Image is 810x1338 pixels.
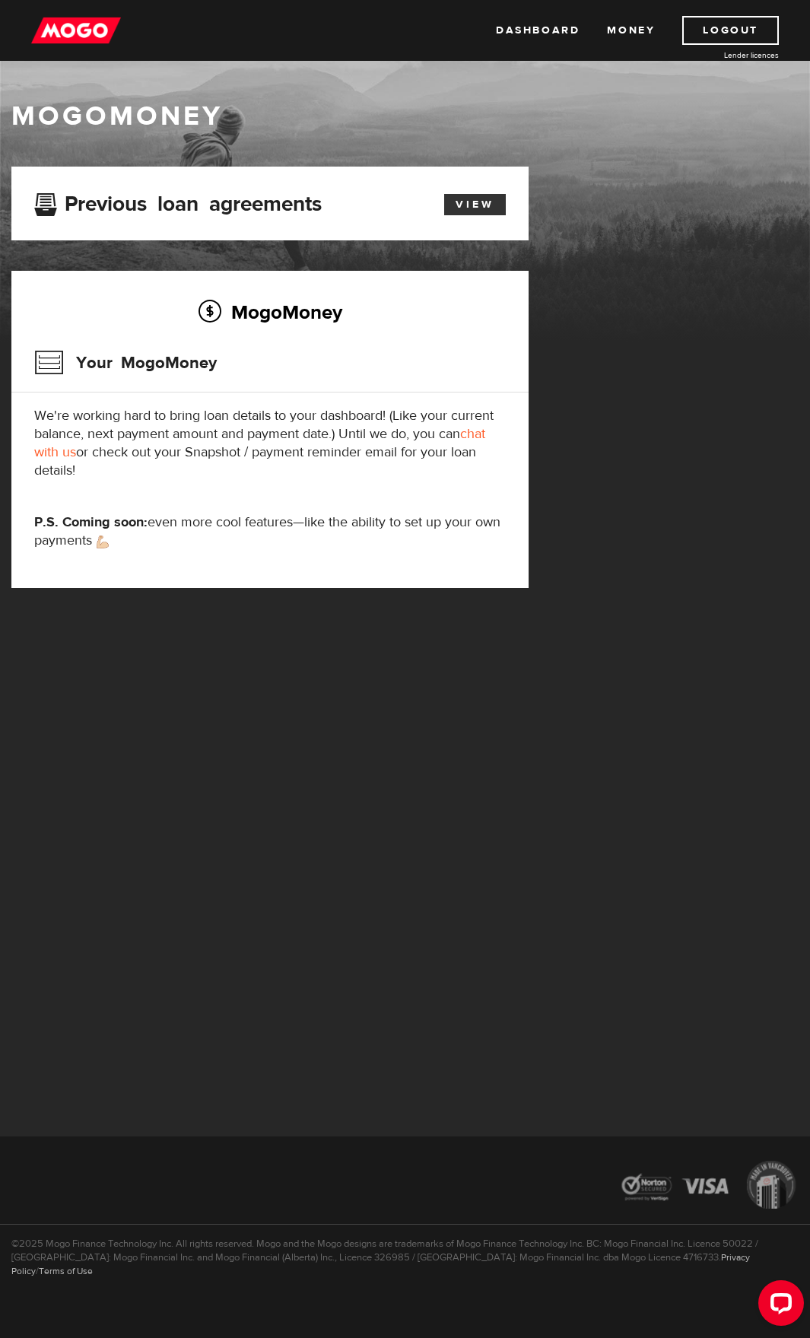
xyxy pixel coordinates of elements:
h1: MogoMoney [11,100,799,132]
h3: Your MogoMoney [34,343,217,383]
a: chat with us [34,425,485,461]
h2: MogoMoney [34,296,506,328]
p: We're working hard to bring loan details to your dashboard! (Like your current balance, next paym... [34,407,506,480]
img: strong arm emoji [97,536,109,548]
img: legal-icons-92a2ffecb4d32d839781d1b4e4802d7b.png [608,1149,810,1224]
a: Privacy Policy [11,1251,750,1277]
a: Money [607,16,655,45]
iframe: LiveChat chat widget [746,1274,810,1338]
h3: Previous loan agreements [34,192,322,211]
p: even more cool features—like the ability to set up your own payments [34,513,506,550]
strong: P.S. Coming soon: [34,513,148,531]
a: Logout [682,16,779,45]
a: Lender licences [665,49,779,61]
img: mogo_logo-11ee424be714fa7cbb0f0f49df9e16ec.png [31,16,121,45]
a: View [444,194,506,215]
a: Terms of Use [39,1265,93,1277]
a: Dashboard [496,16,580,45]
